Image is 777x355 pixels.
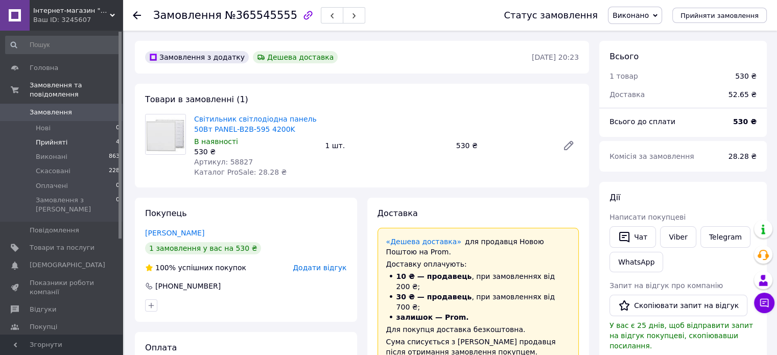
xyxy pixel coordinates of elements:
div: 530 ₴ [452,138,554,153]
div: Для покупця доставка безкоштовна. [386,324,571,335]
div: [PHONE_NUMBER] [154,281,222,291]
span: Доставка [378,208,418,218]
span: 1 товар [609,72,638,80]
span: Покупці [30,322,57,332]
span: Каталог ProSale: 28.28 ₴ [194,168,287,176]
span: Прийняти замовлення [680,12,759,19]
span: 0 [116,124,120,133]
span: У вас є 25 днів, щоб відправити запит на відгук покупцеві, скопіювавши посилання. [609,321,753,350]
span: Артикул: 58827 [194,158,253,166]
div: Доставку оплачують: [386,259,571,269]
span: Показники роботи компанії [30,278,95,297]
span: Замовлення [30,108,72,117]
span: 0 [116,181,120,191]
button: Прийняти замовлення [672,8,767,23]
div: Замовлення з додатку [145,51,249,63]
span: Виконані [36,152,67,161]
span: Головна [30,63,58,73]
span: 10 ₴ — продавець [396,272,472,280]
a: Редагувати [558,135,579,156]
span: Прийняті [36,138,67,147]
span: Оплачені [36,181,68,191]
span: Додати відгук [293,264,346,272]
div: Статус замовлення [504,10,598,20]
span: Написати покупцеві [609,213,686,221]
span: Замовлення та повідомлення [30,81,123,99]
a: «Дешева доставка» [386,238,461,246]
span: Замовлення з [PERSON_NAME] [36,196,116,214]
span: Інтернет-магазин "Світильник" [33,6,110,15]
span: Оплата [145,343,177,352]
div: Повернутися назад [133,10,141,20]
span: Виконано [613,11,649,19]
div: 530 ₴ [194,147,317,157]
span: Комісія за замовлення [609,152,694,160]
div: 52.65 ₴ [722,83,763,106]
span: 4 [116,138,120,147]
span: Покупець [145,208,187,218]
span: 0 [116,196,120,214]
div: для продавця Новою Поштою на Prom. [386,236,571,257]
a: WhatsApp [609,252,663,272]
span: В наявності [194,137,238,146]
img: Світильник світлодіодна панель 50Вт PANEL-B2B-595 4200K [146,114,185,154]
button: Скопіювати запит на відгук [609,295,747,316]
div: успішних покупок [145,263,246,273]
div: 1 замовлення у вас на 530 ₴ [145,242,261,254]
span: 28.28 ₴ [728,152,757,160]
button: Чат з покупцем [754,293,774,313]
span: Товари в замовленні (1) [145,94,248,104]
span: 228 [109,167,120,176]
span: Скасовані [36,167,70,176]
b: 530 ₴ [733,117,757,126]
span: Повідомлення [30,226,79,235]
span: Всього до сплати [609,117,675,126]
span: 100% [155,264,176,272]
div: Ваш ID: 3245607 [33,15,123,25]
span: Замовлення [153,9,222,21]
span: Відгуки [30,305,56,314]
span: Всього [609,52,639,61]
div: 1 шт. [321,138,452,153]
a: Світильник світлодіодна панель 50Вт PANEL-B2B-595 4200K [194,115,317,133]
div: Дешева доставка [253,51,338,63]
a: [PERSON_NAME] [145,229,204,237]
a: Telegram [700,226,750,248]
span: залишок — Prom. [396,313,469,321]
button: Чат [609,226,656,248]
a: Viber [660,226,696,248]
li: , при замовленнях від 200 ₴; [386,271,571,292]
li: , при замовленнях від 700 ₴; [386,292,571,312]
span: Товари та послуги [30,243,95,252]
span: Нові [36,124,51,133]
div: 530 ₴ [735,71,757,81]
span: Дії [609,193,620,202]
span: №365545555 [225,9,297,21]
span: 30 ₴ — продавець [396,293,472,301]
input: Пошук [5,36,121,54]
span: Запит на відгук про компанію [609,281,723,290]
span: [DEMOGRAPHIC_DATA] [30,261,105,270]
time: [DATE] 20:23 [532,53,579,61]
span: 863 [109,152,120,161]
span: Доставка [609,90,645,99]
